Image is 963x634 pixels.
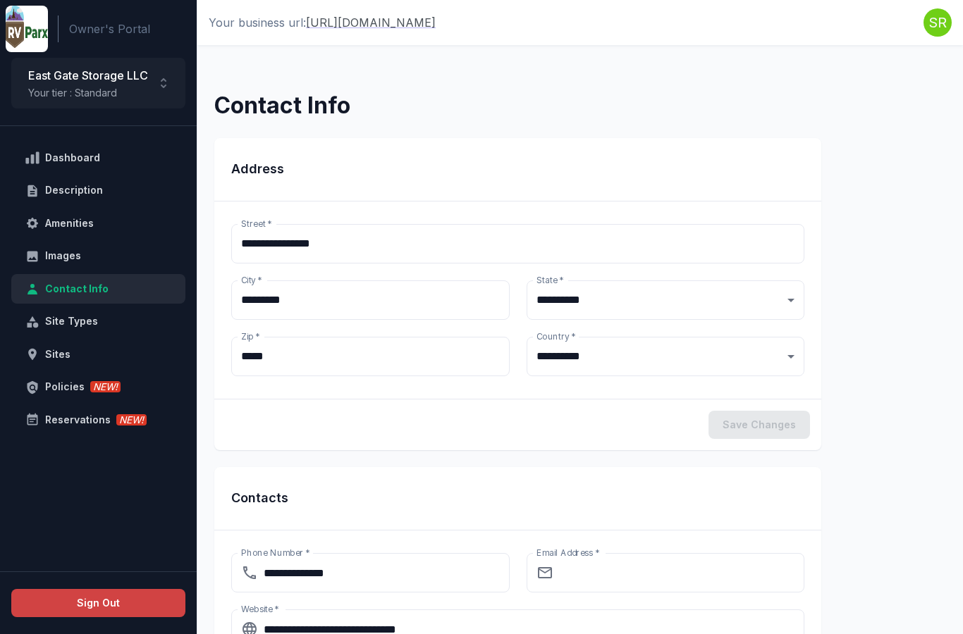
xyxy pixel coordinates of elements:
[90,381,121,392] span: NEW!
[241,218,272,230] label: Street
[306,14,436,31] a: [URL][DOMAIN_NAME]
[45,378,168,396] div: Policies
[45,247,168,265] div: Images
[116,414,147,425] span: NEW!
[924,8,952,37] div: SR
[209,14,436,31] p: Your business url:
[241,274,262,286] label: City
[45,280,168,298] div: Contact Info
[231,490,804,507] span: Contacts
[45,182,168,199] div: Description
[231,161,804,178] span: Address
[11,340,185,370] a: Sites
[11,589,185,618] button: Sign Out
[11,209,185,239] a: Amenities
[536,547,599,559] label: Email Address
[11,306,185,337] a: Site Types
[11,143,185,173] a: Dashboard
[45,313,168,330] div: Site Types
[241,603,278,615] label: Website
[6,6,48,48] img: RVParx Owner's Portal
[536,274,563,286] label: State
[45,411,168,429] div: Reservations
[536,330,576,342] label: Country
[11,372,185,402] a: PoliciesNEW!
[924,8,952,37] button: Welcome back!
[214,90,946,121] h4: Contact Info
[28,66,148,85] h6: East Gate Storage LLC
[11,175,185,206] a: Description
[241,547,310,559] label: Phone Number
[241,330,259,342] label: Zip
[11,241,185,271] a: Images
[11,405,185,435] a: ReservationsNEW!
[6,6,48,52] a: RVParx Owner's Portal
[45,346,168,363] div: Sites
[28,85,148,101] p: Your tier : Standard
[11,274,185,304] a: Contact Info
[45,149,168,167] div: Dashboard
[45,215,168,232] div: Amenities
